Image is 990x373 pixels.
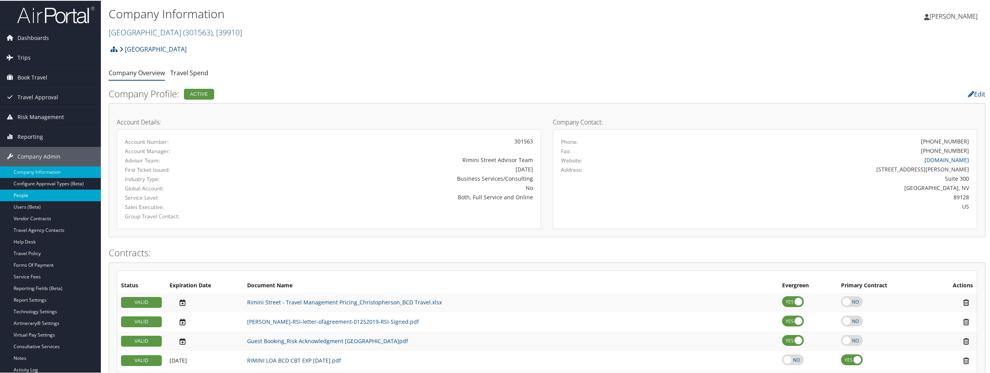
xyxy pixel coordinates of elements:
[121,335,162,346] div: VALID
[666,192,969,200] div: 89128
[183,26,213,37] span: ( 301563 )
[247,298,442,305] a: Rimini Street - Travel Management Pricing_Christopherson_BCD Travel.xlsx
[553,118,977,124] h4: Company Contact:
[243,278,778,292] th: Document Name
[17,28,49,47] span: Dashboards
[170,68,208,76] a: Travel Spend
[125,156,253,164] label: Advisor Team:
[109,26,242,37] a: [GEOGRAPHIC_DATA]
[924,155,969,163] a: [DOMAIN_NAME]
[17,126,43,146] span: Reporting
[778,278,837,292] th: Evergreen
[17,87,58,106] span: Travel Approval
[959,298,973,306] i: Remove Contract
[265,136,533,145] div: 301563
[924,4,985,27] a: [PERSON_NAME]
[921,136,969,145] div: [PHONE_NUMBER]
[17,47,31,67] span: Trips
[170,356,239,363] div: Add/Edit Date
[17,67,47,86] span: Book Travel
[666,183,969,191] div: [GEOGRAPHIC_DATA], NV
[125,193,253,201] label: Service Level:
[17,107,64,126] span: Risk Management
[265,174,533,182] div: Business Services/Consulting
[17,5,95,23] img: airportal-logo.png
[109,245,985,259] h2: Contracts:
[125,174,253,182] label: Industry Type:
[959,337,973,345] i: Remove Contract
[125,184,253,192] label: Global Account:
[109,86,689,100] h2: Company Profile:
[837,278,929,292] th: Primary Contract
[184,88,214,99] div: Active
[921,146,969,154] div: [PHONE_NUMBER]
[119,41,187,56] a: [GEOGRAPHIC_DATA]
[17,146,61,166] span: Company Admin
[968,89,985,98] a: Edit
[170,337,239,345] div: Add/Edit Date
[170,356,187,363] span: [DATE]
[170,317,239,325] div: Add/Edit Date
[117,118,541,124] h4: Account Details:
[561,137,578,145] label: Phone:
[666,174,969,182] div: Suite 300
[125,147,253,154] label: Account Manager:
[117,278,166,292] th: Status
[265,164,533,173] div: [DATE]
[929,278,977,292] th: Actions
[121,296,162,307] div: VALID
[666,202,969,210] div: US
[121,316,162,326] div: VALID
[265,155,533,163] div: Rimini Street Advisor Team
[125,202,253,210] label: Sales Executive:
[109,68,165,76] a: Company Overview
[166,278,243,292] th: Expiration Date
[109,5,693,21] h1: Company Information
[125,165,253,173] label: First Ticket Issued:
[959,317,973,325] i: Remove Contract
[170,298,239,306] div: Add/Edit Date
[125,137,253,145] label: Account Number:
[666,164,969,173] div: [STREET_ADDRESS][PERSON_NAME]
[247,337,408,344] a: Guest Booking_Risk Acknowledgment [GEOGRAPHIC_DATA]pdf
[247,356,341,363] a: RIMINI LOA BCD CBT EXP [DATE].pdf
[265,183,533,191] div: No
[561,165,582,173] label: Address:
[561,147,571,154] label: Fax:
[247,317,419,325] a: [PERSON_NAME]-RSI-letter-ofagreement-01252019-RSI-Signed.pdf
[561,156,582,164] label: Website:
[121,354,162,365] div: VALID
[265,192,533,200] div: Both, Full Service and Online
[929,11,978,20] span: [PERSON_NAME]
[125,212,253,219] label: Group Travel Contact:
[213,26,242,37] span: , [ 39910 ]
[959,356,973,364] i: Remove Contract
